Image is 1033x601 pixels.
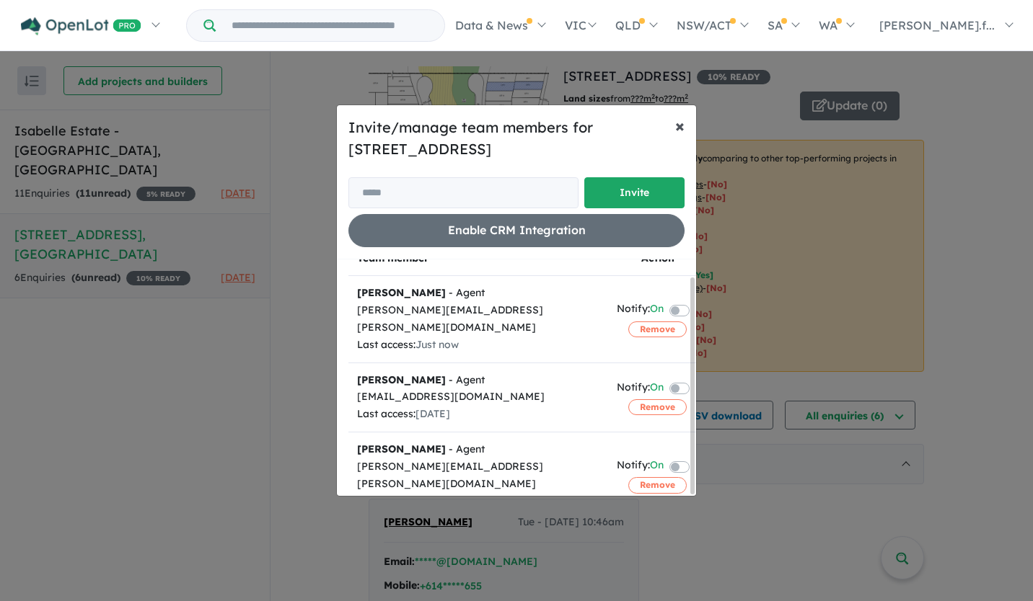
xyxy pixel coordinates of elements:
div: [PERSON_NAME][EMAIL_ADDRESS][PERSON_NAME][DOMAIN_NAME] [357,458,599,493]
span: [DATE] [416,407,450,420]
div: [EMAIL_ADDRESS][DOMAIN_NAME] [357,388,599,406]
div: Last access: [357,406,599,423]
div: - Agent [357,441,599,458]
img: Openlot PRO Logo White [21,17,141,35]
div: Notify: [617,379,664,399]
span: × [675,115,685,136]
div: Last access: [357,492,599,509]
div: Notify: [617,300,664,320]
input: Try estate name, suburb, builder or developer [219,10,441,41]
button: Remove [628,321,687,337]
span: Just now [416,338,459,351]
div: - Agent [357,372,599,389]
span: [DATE] [416,494,450,507]
div: Last access: [357,337,599,354]
div: [PERSON_NAME][EMAIL_ADDRESS][PERSON_NAME][DOMAIN_NAME] [357,302,599,337]
span: On [650,379,664,399]
button: Remove [628,477,687,493]
div: - Agent [357,285,599,302]
span: [PERSON_NAME].f... [879,18,995,32]
span: On [650,300,664,320]
button: Invite [584,177,685,208]
span: On [650,457,664,476]
strong: [PERSON_NAME] [357,286,446,299]
button: Enable CRM Integration [348,214,685,246]
div: Notify: [617,457,664,476]
strong: [PERSON_NAME] [357,373,446,386]
strong: [PERSON_NAME] [357,442,446,455]
button: Remove [628,399,687,415]
h5: Invite/manage team members for [STREET_ADDRESS] [348,117,685,160]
